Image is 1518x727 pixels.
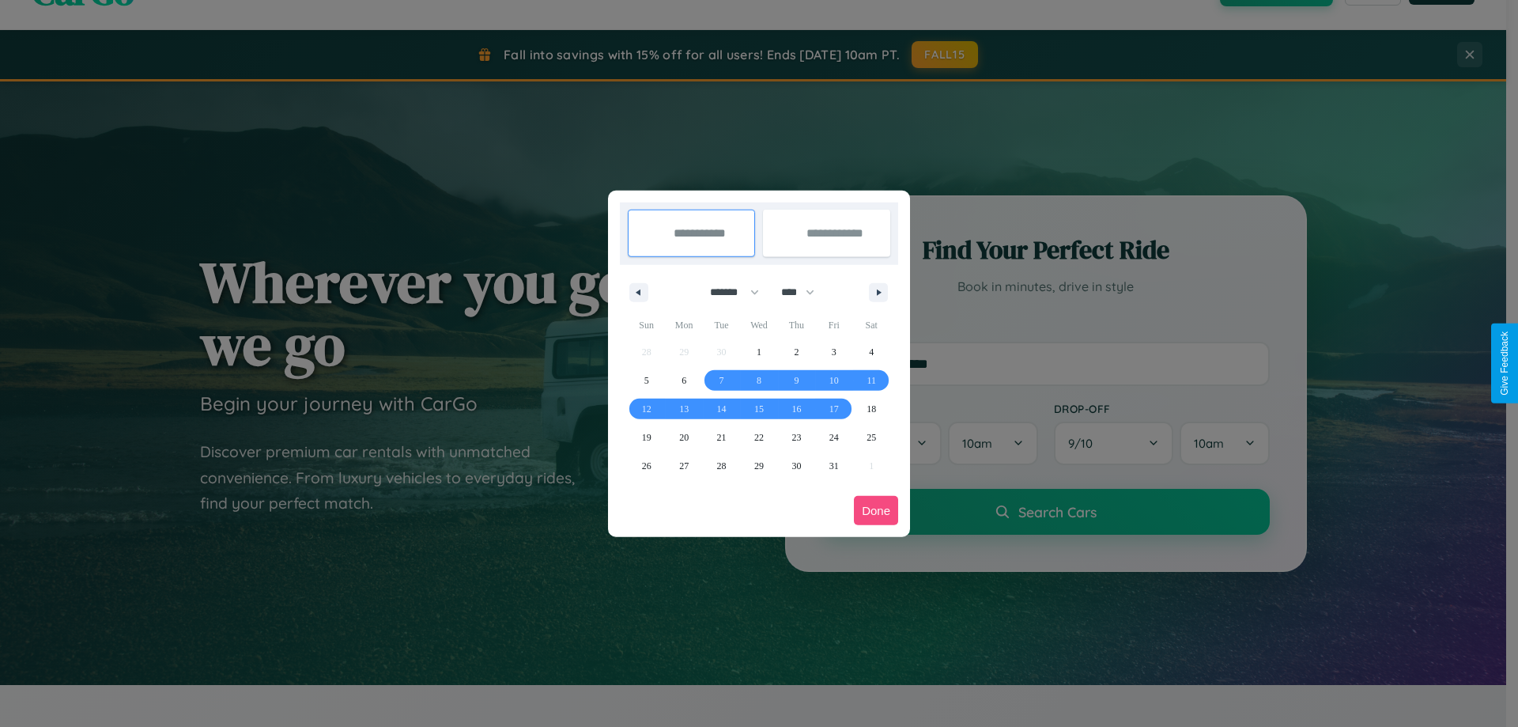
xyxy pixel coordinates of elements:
span: 11 [867,366,876,395]
span: 15 [754,395,764,423]
button: 25 [853,423,890,452]
span: 17 [829,395,839,423]
span: 4 [869,338,874,366]
span: Tue [703,312,740,338]
button: 28 [703,452,740,480]
span: 6 [682,366,686,395]
span: 13 [679,395,689,423]
span: Sat [853,312,890,338]
button: 9 [778,366,815,395]
span: 31 [829,452,839,480]
button: 8 [740,366,777,395]
button: 3 [815,338,852,366]
span: 14 [717,395,727,423]
span: 21 [717,423,727,452]
span: 24 [829,423,839,452]
button: 12 [628,395,665,423]
button: 5 [628,366,665,395]
span: 20 [679,423,689,452]
span: 19 [642,423,651,452]
span: 28 [717,452,727,480]
span: 9 [794,366,799,395]
span: 2 [794,338,799,366]
button: 13 [665,395,702,423]
span: Sun [628,312,665,338]
button: 14 [703,395,740,423]
button: 10 [815,366,852,395]
span: Fri [815,312,852,338]
span: 5 [644,366,649,395]
span: 3 [832,338,836,366]
button: 1 [740,338,777,366]
span: 30 [791,452,801,480]
span: 8 [757,366,761,395]
button: 2 [778,338,815,366]
button: 24 [815,423,852,452]
span: 7 [719,366,724,395]
button: 23 [778,423,815,452]
span: 27 [679,452,689,480]
div: Give Feedback [1499,331,1510,396]
button: 4 [853,338,890,366]
span: 26 [642,452,651,480]
button: 17 [815,395,852,423]
button: 20 [665,423,702,452]
span: 12 [642,395,651,423]
button: 31 [815,452,852,480]
span: Mon [665,312,702,338]
span: 1 [757,338,761,366]
span: 25 [867,423,876,452]
button: 16 [778,395,815,423]
span: 23 [791,423,801,452]
button: 22 [740,423,777,452]
span: 22 [754,423,764,452]
button: 27 [665,452,702,480]
button: 19 [628,423,665,452]
button: 7 [703,366,740,395]
span: Wed [740,312,777,338]
span: 18 [867,395,876,423]
button: 26 [628,452,665,480]
span: 10 [829,366,839,395]
button: 15 [740,395,777,423]
button: 6 [665,366,702,395]
span: Thu [778,312,815,338]
button: 18 [853,395,890,423]
button: 11 [853,366,890,395]
button: 30 [778,452,815,480]
button: 29 [740,452,777,480]
span: 16 [791,395,801,423]
button: 21 [703,423,740,452]
button: Done [854,496,898,525]
span: 29 [754,452,764,480]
